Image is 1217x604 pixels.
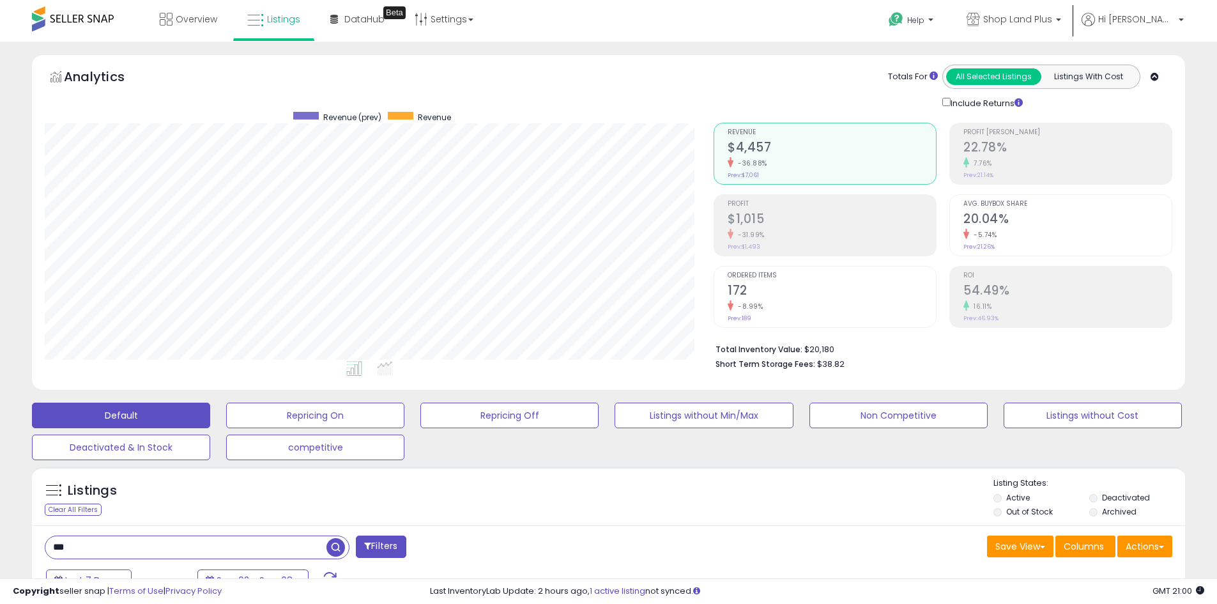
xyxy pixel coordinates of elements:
[878,2,946,42] a: Help
[356,536,406,558] button: Filters
[888,12,904,27] i: Get Help
[383,6,406,19] div: Tooltip anchor
[1064,540,1104,553] span: Columns
[134,575,192,587] span: Compared to:
[1102,506,1137,517] label: Archived
[64,68,149,89] h5: Analytics
[1041,68,1136,85] button: Listings With Cost
[420,403,599,428] button: Repricing Off
[1006,506,1053,517] label: Out of Stock
[728,212,936,229] h2: $1,015
[728,140,936,157] h2: $4,457
[983,13,1052,26] span: Shop Land Plus
[45,504,102,516] div: Clear All Filters
[969,302,991,311] small: 16.11%
[1082,13,1184,42] a: Hi [PERSON_NAME]
[963,314,999,322] small: Prev: 46.93%
[963,201,1172,208] span: Avg. Buybox Share
[963,283,1172,300] h2: 54.49%
[969,159,992,168] small: 7.76%
[733,159,767,168] small: -36.88%
[68,482,117,500] h5: Listings
[817,358,845,370] span: $38.82
[176,13,217,26] span: Overview
[1098,13,1175,26] span: Hi [PERSON_NAME]
[323,112,381,123] span: Revenue (prev)
[933,95,1038,110] div: Include Returns
[733,302,763,311] small: -8.99%
[226,403,404,428] button: Repricing On
[963,171,993,179] small: Prev: 21.14%
[728,171,759,179] small: Prev: $7,061
[969,230,997,240] small: -5.74%
[716,344,802,355] b: Total Inventory Value:
[1102,492,1150,503] label: Deactivated
[728,283,936,300] h2: 172
[109,585,164,597] a: Terms of Use
[32,403,210,428] button: Default
[716,341,1163,356] li: $20,180
[963,272,1172,279] span: ROI
[13,585,59,597] strong: Copyright
[226,435,404,460] button: competitive
[430,585,1204,598] div: Last InventoryLab Update: 2 hours ago, not synced.
[728,243,760,251] small: Prev: $1,493
[46,569,132,591] button: Last 7 Days
[993,477,1185,490] p: Listing States:
[1006,492,1030,503] label: Active
[165,585,222,597] a: Privacy Policy
[728,314,751,322] small: Prev: 189
[888,71,938,83] div: Totals For
[1055,536,1115,557] button: Columns
[344,13,385,26] span: DataHub
[267,13,300,26] span: Listings
[197,569,309,591] button: Sep-02 - Sep-08
[963,140,1172,157] h2: 22.78%
[615,403,793,428] button: Listings without Min/Max
[217,574,293,587] span: Sep-02 - Sep-08
[963,243,995,251] small: Prev: 21.26%
[963,212,1172,229] h2: 20.04%
[809,403,988,428] button: Non Competitive
[418,112,451,123] span: Revenue
[946,68,1041,85] button: All Selected Listings
[733,230,765,240] small: -31.99%
[65,574,116,587] span: Last 7 Days
[32,435,210,460] button: Deactivated & In Stock
[1117,536,1172,557] button: Actions
[728,201,936,208] span: Profit
[728,129,936,136] span: Revenue
[13,585,222,598] div: seller snap | |
[963,129,1172,136] span: Profit [PERSON_NAME]
[716,359,815,369] b: Short Term Storage Fees:
[728,272,936,279] span: Ordered Items
[1152,585,1204,597] span: 2025-09-16 21:00 GMT
[987,536,1053,557] button: Save View
[590,585,645,597] a: 1 active listing
[907,15,924,26] span: Help
[1004,403,1182,428] button: Listings without Cost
